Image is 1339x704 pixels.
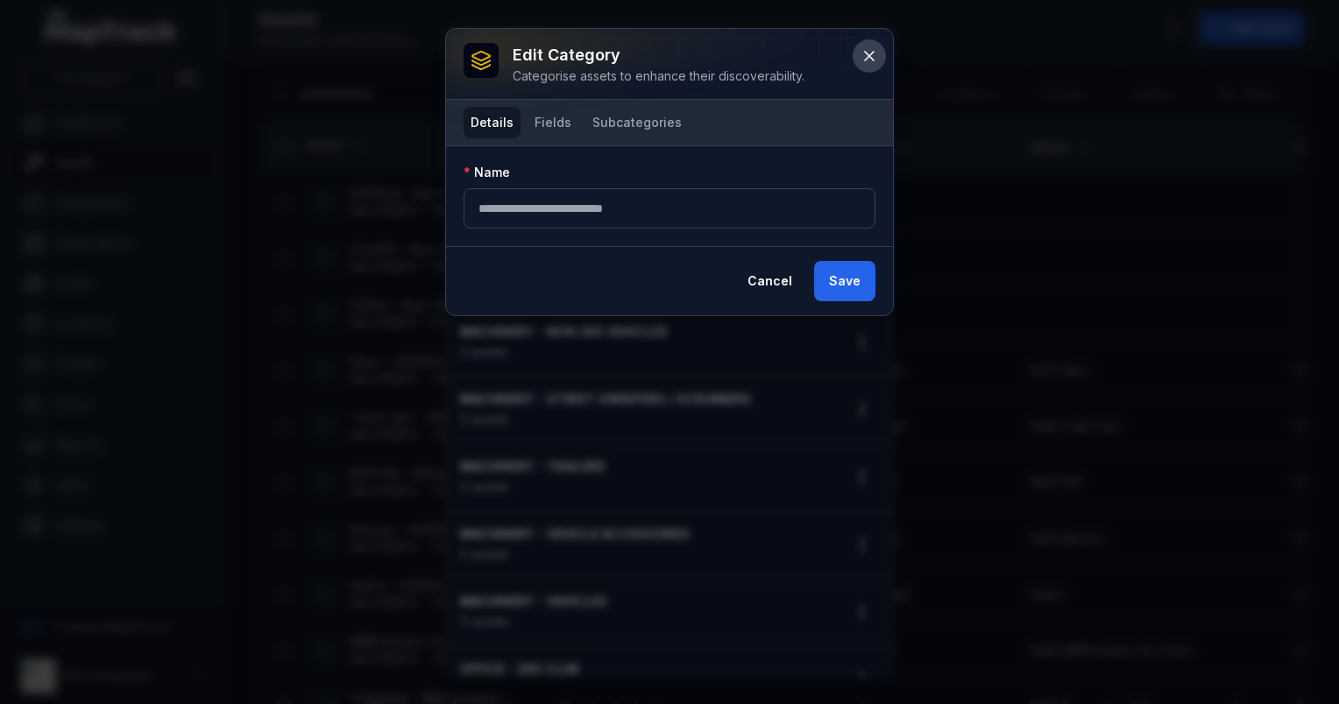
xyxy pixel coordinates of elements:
[814,261,875,301] button: Save
[733,261,807,301] button: Cancel
[585,107,689,138] button: Subcategories
[464,107,521,138] button: Details
[464,164,510,181] label: Name
[528,107,578,138] button: Fields
[513,67,804,85] div: Categorise assets to enhance their discoverability.
[513,43,804,67] h3: Edit category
